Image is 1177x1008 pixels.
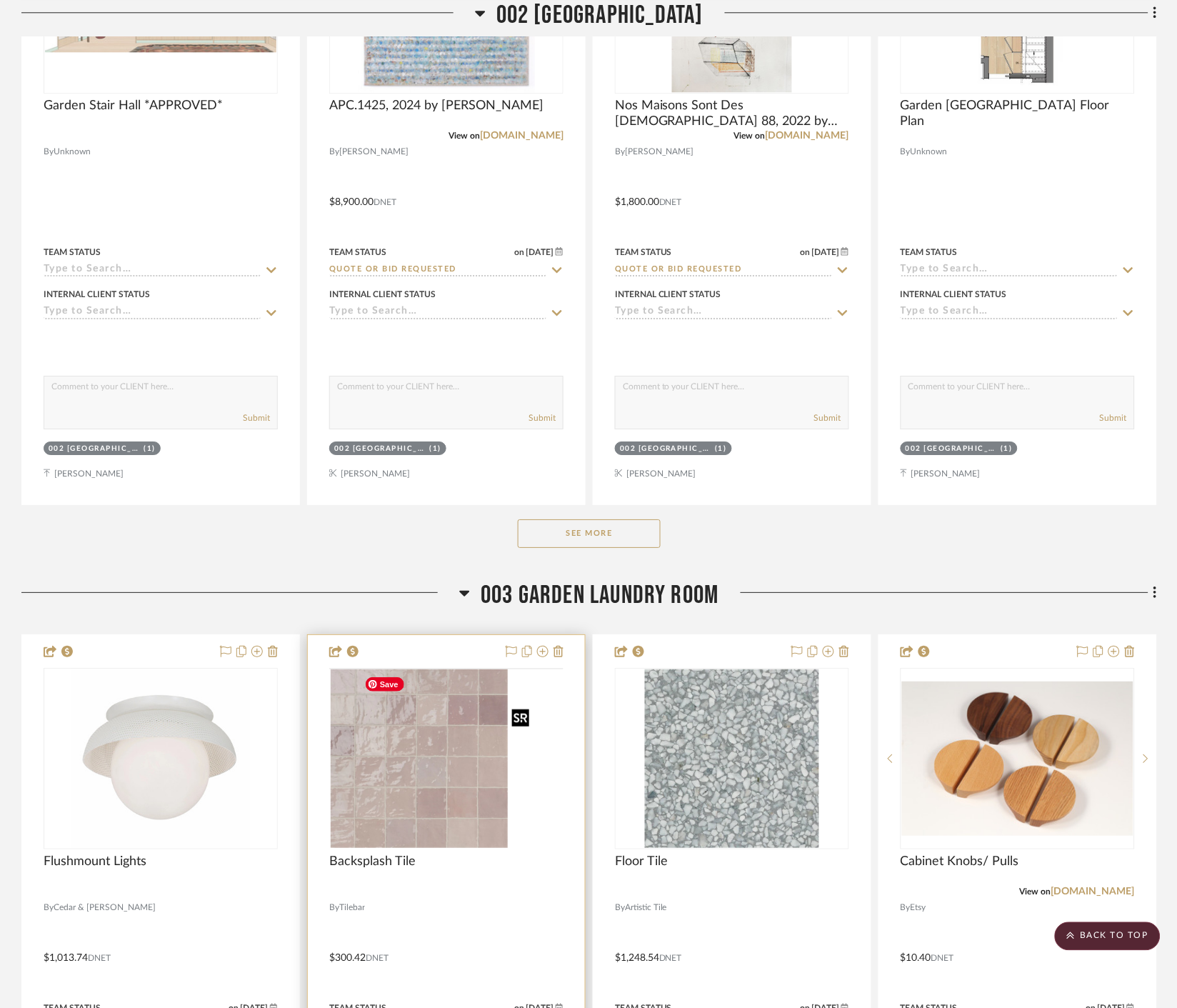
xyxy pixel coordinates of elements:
span: View on [734,131,766,140]
input: Type to Search… [44,306,261,319]
span: Cedar & [PERSON_NAME] [54,901,156,914]
input: Type to Search… [901,264,1118,277]
div: Internal Client Status [44,288,150,301]
span: Cabinet Knobs/ Pulls [901,854,1019,869]
div: Internal Client Status [329,288,436,301]
div: 002 [GEOGRAPHIC_DATA] [49,444,141,454]
span: Artistic Tile [625,901,667,914]
span: Flushmount Lights [44,854,146,869]
span: APC.1425, 2024 by [PERSON_NAME] [329,98,544,114]
span: By [615,145,625,159]
button: See More [518,519,661,548]
input: Type to Search… [329,306,546,319]
scroll-to-top-button: BACK TO TOP [1055,922,1161,951]
span: Backsplash Tile [329,854,416,869]
span: View on [449,131,480,140]
span: on [801,248,811,256]
span: Unknown [911,145,948,159]
span: By [901,145,911,159]
img: Flushmount Lights [71,669,250,848]
span: Save [366,677,404,692]
span: By [901,901,911,914]
div: Team Status [44,246,101,259]
a: [DOMAIN_NAME] [480,131,564,141]
span: By [44,901,54,914]
span: Tilebar [339,901,365,914]
a: [DOMAIN_NAME] [1051,887,1135,897]
span: [PERSON_NAME] [625,145,694,159]
input: Type to Search… [44,264,261,277]
span: Nos Maisons Sont Des [DEMOGRAPHIC_DATA] 88, 2022 by [PERSON_NAME] [615,98,849,129]
input: Type to Search… [901,306,1118,319]
div: 002 [GEOGRAPHIC_DATA] [620,444,712,454]
div: (1) [716,444,728,454]
input: Type to Search… [329,264,546,277]
span: Unknown [54,145,91,159]
div: (1) [1001,444,1013,454]
a: [DOMAIN_NAME] [766,131,849,141]
button: Submit [814,411,841,424]
span: Garden Stair Hall *APPROVED* [44,98,223,114]
span: Garden [GEOGRAPHIC_DATA] Floor Plan [901,98,1135,129]
button: Submit [529,411,556,424]
input: Type to Search… [615,264,832,277]
span: [DATE] [525,247,556,257]
div: (1) [144,444,156,454]
span: View on [1020,887,1051,896]
span: By [329,145,339,159]
button: Submit [1100,411,1127,424]
img: Floor Tile [645,669,819,848]
img: Cabinet Knobs/ Pulls [902,682,1133,836]
span: Floor Tile [615,854,668,869]
div: Team Status [901,246,958,259]
div: Team Status [615,246,672,259]
div: Internal Client Status [901,288,1007,301]
span: [PERSON_NAME] [339,145,409,159]
span: 003 GARDEN LAUNDRY ROOM [481,580,719,611]
div: 002 [GEOGRAPHIC_DATA] [334,444,426,454]
input: Type to Search… [615,306,832,319]
div: 0 [330,669,509,849]
div: Team Status [329,246,386,259]
span: on [515,248,525,256]
div: (1) [430,444,442,454]
span: By [615,901,625,914]
span: Etsy [911,901,926,914]
span: By [44,145,54,159]
button: Submit [243,411,270,424]
div: Internal Client Status [615,288,721,301]
div: 002 [GEOGRAPHIC_DATA] [906,444,998,454]
span: [DATE] [811,247,841,257]
span: By [329,901,339,914]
